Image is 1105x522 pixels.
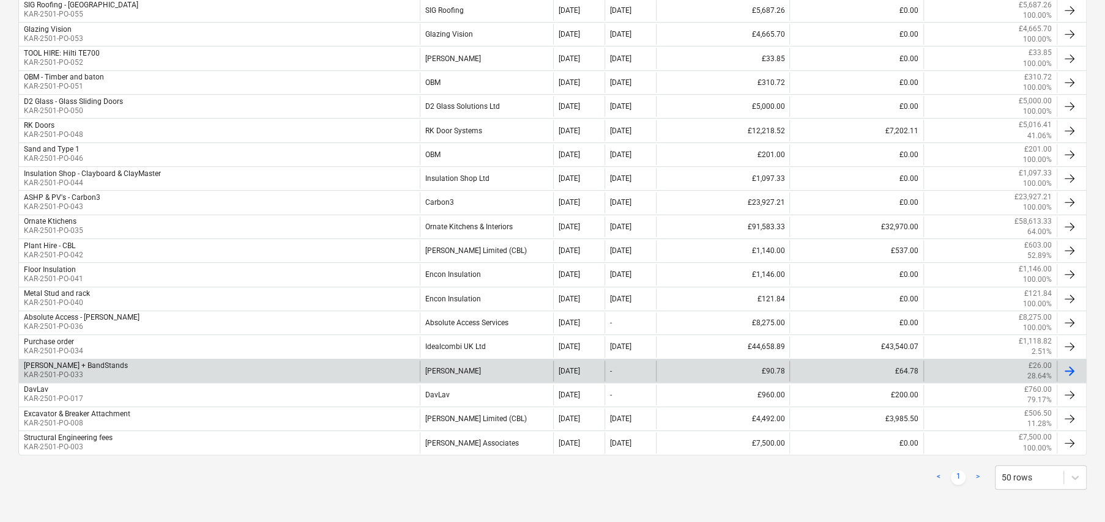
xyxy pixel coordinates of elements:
[1023,155,1052,165] p: 100.00%
[559,174,580,183] div: [DATE]
[789,408,923,429] div: £3,985.50
[24,25,72,34] div: Glazing Vision
[610,102,631,111] div: [DATE]
[1014,216,1052,227] p: £58,613.33
[559,367,580,375] div: [DATE]
[610,246,631,255] div: [DATE]
[420,336,553,357] div: Idealcombi UK Ltd
[1024,144,1052,155] p: £201.00
[1023,106,1052,117] p: 100.00%
[24,385,48,394] div: DavLav
[1019,96,1052,106] p: £5,000.00
[24,289,90,298] div: Metal Stud and rack
[610,150,631,159] div: [DATE]
[1027,419,1052,429] p: 11.28%
[559,198,580,207] div: [DATE]
[656,384,789,405] div: £960.00
[656,216,789,237] div: £91,583.33
[656,240,789,261] div: £1,140.00
[24,265,76,274] div: Floor Insulation
[24,313,140,322] div: Absolute Access - [PERSON_NAME]
[24,418,130,428] p: KAR-2501-PO-008
[1027,227,1052,237] p: 64.00%
[656,120,789,141] div: £12,218.52
[656,24,789,45] div: £4,665.70
[1023,59,1052,69] p: 100.00%
[1019,120,1052,130] p: £5,016.41
[789,432,923,453] div: £0.00
[789,240,923,261] div: £537.00
[559,295,580,303] div: [DATE]
[24,73,104,81] div: OBM - Timber and baton
[1024,408,1052,419] p: £506.50
[420,312,553,333] div: Absolute Access Services
[789,24,923,45] div: £0.00
[24,97,123,106] div: D2 Glass - Glass Sliding Doors
[559,222,580,231] div: [DATE]
[24,442,113,452] p: KAR-2501-PO-003
[420,24,553,45] div: Glazing Vision
[24,57,100,68] p: KAR-2501-PO-052
[559,54,580,63] div: [DATE]
[1024,240,1052,251] p: £603.00
[559,270,580,279] div: [DATE]
[24,106,123,116] p: KAR-2501-PO-050
[656,72,789,93] div: £310.72
[24,410,130,418] div: Excavator & Breaker Attachment
[1019,264,1052,274] p: £1,146.00
[789,361,923,381] div: £64.78
[559,78,580,87] div: [DATE]
[24,34,83,44] p: KAR-2501-PO-053
[420,240,553,261] div: [PERSON_NAME] Limited (CBL)
[559,342,580,351] div: [DATE]
[1027,371,1052,381] p: 28.64%
[24,226,83,236] p: KAR-2501-PO-035
[1024,384,1052,395] p: £760.00
[789,289,923,309] div: £0.00
[24,81,104,92] p: KAR-2501-PO-051
[610,367,612,375] div: -
[24,394,83,404] p: KAR-2501-PO-017
[656,192,789,213] div: £23,927.21
[789,216,923,237] div: £32,970.00
[1023,299,1052,309] p: 100.00%
[610,439,631,447] div: [DATE]
[789,264,923,285] div: £0.00
[559,318,580,327] div: [DATE]
[559,414,580,423] div: [DATE]
[1023,202,1052,213] p: 100.00%
[24,322,140,332] p: KAR-2501-PO-036
[656,289,789,309] div: £121.84
[656,144,789,165] div: £201.00
[420,192,553,213] div: Carbon3
[559,102,580,111] div: [DATE]
[789,192,923,213] div: £0.00
[1029,361,1052,371] p: £26.00
[656,168,789,189] div: £1,097.33
[420,432,553,453] div: [PERSON_NAME] Associates
[420,48,553,68] div: [PERSON_NAME]
[24,153,83,164] p: KAR-2501-PO-046
[610,342,631,351] div: [DATE]
[1024,289,1052,299] p: £121.84
[24,433,113,442] div: Structural Engineering fees
[610,54,631,63] div: [DATE]
[420,384,553,405] div: DavLav
[1027,251,1052,261] p: 52.89%
[559,391,580,399] div: [DATE]
[970,470,985,485] a: Next page
[24,169,161,178] div: Insulation Shop - Clayboard & ClayMaster
[656,264,789,285] div: £1,146.00
[420,408,553,429] div: [PERSON_NAME] Limited (CBL)
[610,391,612,399] div: -
[610,318,612,327] div: -
[1023,274,1052,285] p: 100.00%
[24,361,128,370] div: [PERSON_NAME] + BandStands
[420,144,553,165] div: OBM
[789,312,923,333] div: £0.00
[420,361,553,381] div: [PERSON_NAME]
[789,336,923,357] div: £43,540.07
[559,6,580,15] div: [DATE]
[24,1,138,9] div: SIG Roofing - [GEOGRAPHIC_DATA]
[420,216,553,237] div: Ornate Kitchens & Interiors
